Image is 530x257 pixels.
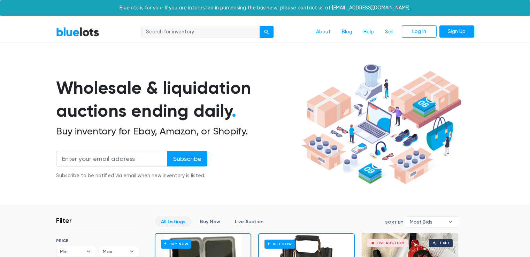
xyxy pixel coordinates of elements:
[161,240,191,248] h6: Buy Now
[336,25,358,39] a: Blog
[264,240,295,248] h6: Buy Now
[56,125,299,137] h2: Buy inventory for Ebay, Amazon, or Shopify.
[167,151,207,166] input: Subscribe
[60,246,83,257] span: Min
[410,217,445,227] span: Most Bids
[229,216,269,227] a: Live Auction
[56,238,139,243] h6: PRICE
[56,172,207,180] div: Subscribe to be notified via email when new inventory is listed.
[440,241,449,245] div: 1 bid
[402,25,437,38] a: Log In
[81,246,96,257] b: ▾
[385,219,403,225] label: Sort By
[299,61,464,188] img: hero-ee84e7d0318cb26816c560f6b4441b76977f77a177738b4e94f68c95b2b83dbb.png
[439,25,474,38] a: Sign Up
[232,100,236,121] span: .
[377,241,404,245] div: Live Auction
[56,76,299,123] h1: Wholesale & liquidation auctions ending daily
[124,246,139,257] b: ▾
[56,27,99,37] a: BlueLots
[56,216,72,225] h3: Filter
[358,25,379,39] a: Help
[194,216,226,227] a: Buy Now
[56,151,168,166] input: Enter your email address
[103,246,126,257] span: Max
[310,25,336,39] a: About
[155,216,191,227] a: All Listings
[443,217,458,227] b: ▾
[379,25,399,39] a: Sell
[141,26,260,38] input: Search for inventory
